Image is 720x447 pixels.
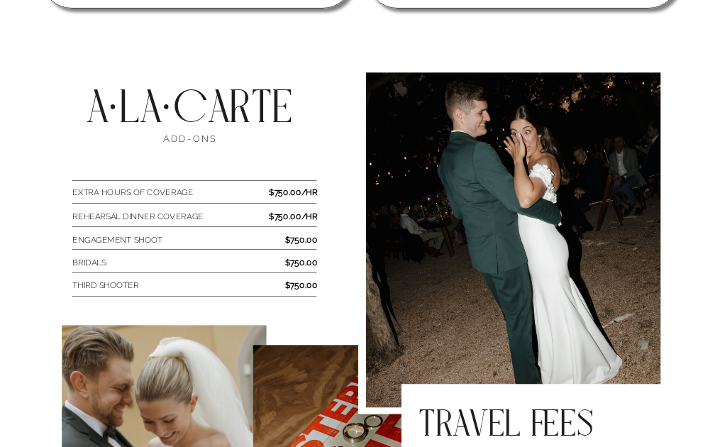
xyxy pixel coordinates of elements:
[72,255,286,267] p: BRIDALS
[72,233,286,244] p: ENGAGEMENT SHOOT
[72,209,286,221] p: REHEARSAL DINNER COVERAGE
[72,278,286,289] p: THIRD SHOOTER
[285,280,318,290] b: $750.00
[36,132,345,146] h3: add-ons
[269,211,318,221] b: $750.00/HR
[285,235,318,245] b: $750.00
[269,187,318,197] b: $750.00/HR
[285,258,318,267] b: $750.00
[72,185,286,197] p: EXTRA HOURS OF COVERAGE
